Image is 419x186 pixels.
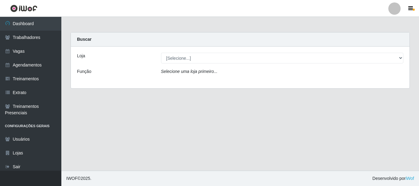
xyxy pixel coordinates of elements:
span: IWOF [66,176,78,181]
span: Desenvolvido por [372,175,414,182]
a: iWof [406,176,414,181]
img: CoreUI Logo [10,5,37,12]
i: Selecione uma loja primeiro... [161,69,217,74]
span: © 2025 . [66,175,91,182]
strong: Buscar [77,37,91,42]
label: Função [77,68,91,75]
label: Loja [77,53,85,59]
